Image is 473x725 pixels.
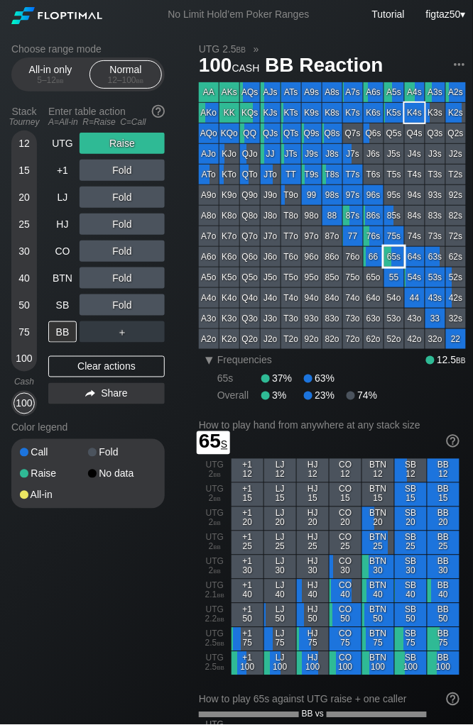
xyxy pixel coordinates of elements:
[330,483,361,507] div: CO 15
[364,309,384,328] div: 63o
[428,555,460,579] div: BB 30
[219,165,239,184] div: KTo
[362,507,394,531] div: BTN 20
[330,459,361,482] div: CO 12
[240,329,260,349] div: Q2o
[446,103,466,123] div: K2s
[384,267,404,287] div: 55
[80,240,165,262] div: Fold
[405,144,425,164] div: J4s
[240,309,260,328] div: Q3o
[428,483,460,507] div: BB 15
[446,309,466,328] div: 32s
[48,214,77,235] div: HJ
[20,469,88,479] div: Raise
[362,483,394,507] div: BTN 15
[261,226,281,246] div: J7o
[425,329,445,349] div: 32o
[364,123,384,143] div: Q6s
[364,185,384,205] div: 96s
[425,185,445,205] div: 93s
[302,123,322,143] div: Q9s
[261,267,281,287] div: J5o
[384,82,404,102] div: A5s
[343,165,363,184] div: T7s
[384,144,404,164] div: J5s
[221,436,227,451] span: s
[302,82,322,102] div: A9s
[13,393,35,414] div: 100
[214,566,222,576] span: bb
[372,9,405,20] a: Tutorial
[425,247,445,267] div: 63s
[240,206,260,226] div: Q8o
[13,160,35,181] div: 15
[384,226,404,246] div: 75s
[425,165,445,184] div: T3s
[302,185,322,205] div: 99
[214,542,222,552] span: bb
[219,247,239,267] div: K6o
[297,459,329,482] div: HJ 12
[322,206,342,226] div: 88
[214,518,222,528] span: bb
[199,329,219,349] div: A2o
[199,82,219,102] div: AA
[219,288,239,308] div: K4o
[343,329,363,349] div: 72o
[264,459,296,482] div: LJ 12
[405,165,425,184] div: T4s
[426,9,461,20] span: figtaz50
[261,103,281,123] div: KJs
[281,288,301,308] div: T4o
[264,580,296,603] div: LJ 40
[302,309,322,328] div: 93o
[217,590,225,600] span: bb
[425,123,445,143] div: Q3s
[219,185,239,205] div: K9o
[343,247,363,267] div: 76o
[261,390,304,402] div: 3%
[80,321,165,343] div: ＋
[445,433,461,449] img: help.32db89a4.svg
[48,240,77,262] div: CO
[219,267,239,287] div: K5o
[219,206,239,226] div: K8o
[261,329,281,349] div: J2o
[426,355,466,366] div: 12.5
[395,580,427,603] div: SB 40
[261,82,281,102] div: AJs
[343,206,363,226] div: 87s
[364,103,384,123] div: K6s
[80,214,165,235] div: Fold
[261,144,281,164] div: JJ
[281,144,301,164] div: JTs
[20,448,88,458] div: Call
[48,294,77,316] div: SB
[281,247,301,267] div: T6o
[264,531,296,555] div: LJ 25
[281,82,301,102] div: ATs
[6,117,43,127] div: Tourney
[446,288,466,308] div: 42s
[261,206,281,226] div: J8o
[425,144,445,164] div: J3s
[199,123,219,143] div: AQo
[88,448,156,458] div: Fold
[232,483,263,507] div: +1 15
[199,604,231,627] div: UTG 2.2
[322,226,342,246] div: 87o
[232,507,263,531] div: +1 20
[261,309,281,328] div: J3o
[362,459,394,482] div: BTN 12
[217,373,261,384] div: 65s
[48,160,77,181] div: +1
[364,226,384,246] div: 76s
[199,309,219,328] div: A3o
[322,329,342,349] div: 82o
[261,165,281,184] div: JTo
[199,206,219,226] div: A8o
[322,247,342,267] div: 86o
[219,226,239,246] div: K7o
[302,288,322,308] div: 94o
